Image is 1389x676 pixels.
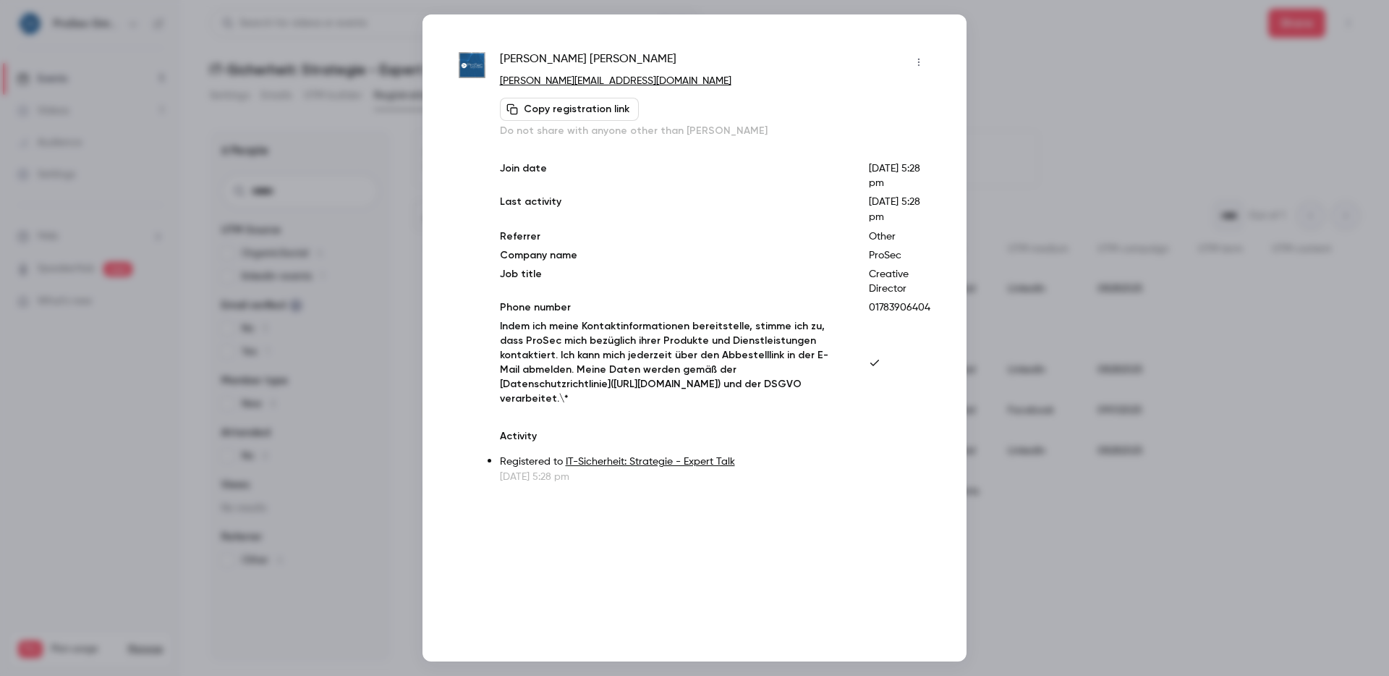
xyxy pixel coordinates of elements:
[500,51,676,74] span: [PERSON_NAME] [PERSON_NAME]
[500,248,846,263] p: Company name
[869,229,930,244] p: Other
[500,319,846,406] p: Indem ich meine Kontaktinformationen bereitstelle, stimme ich zu, dass ProSec mich bezüglich ihre...
[500,470,930,484] p: [DATE] 5:28 pm
[500,229,846,244] p: Referrer
[500,195,846,225] p: Last activity
[500,267,846,296] p: Job title
[459,52,485,79] img: prosec-networks.com
[869,248,930,263] p: ProSec
[869,300,930,315] p: 01783906404
[566,457,735,467] a: IT-Sicherheit: Strategie - Expert Talk
[500,76,731,86] a: [PERSON_NAME][EMAIL_ADDRESS][DOMAIN_NAME]
[500,455,930,470] p: Registered to
[500,124,930,138] p: Do not share with anyone other than [PERSON_NAME]
[500,429,930,444] p: Activity
[500,300,846,315] p: Phone number
[869,267,930,296] p: Creative Director
[869,197,920,222] span: [DATE] 5:28 pm
[869,161,930,190] p: [DATE] 5:28 pm
[500,98,639,121] button: Copy registration link
[500,161,846,190] p: Join date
